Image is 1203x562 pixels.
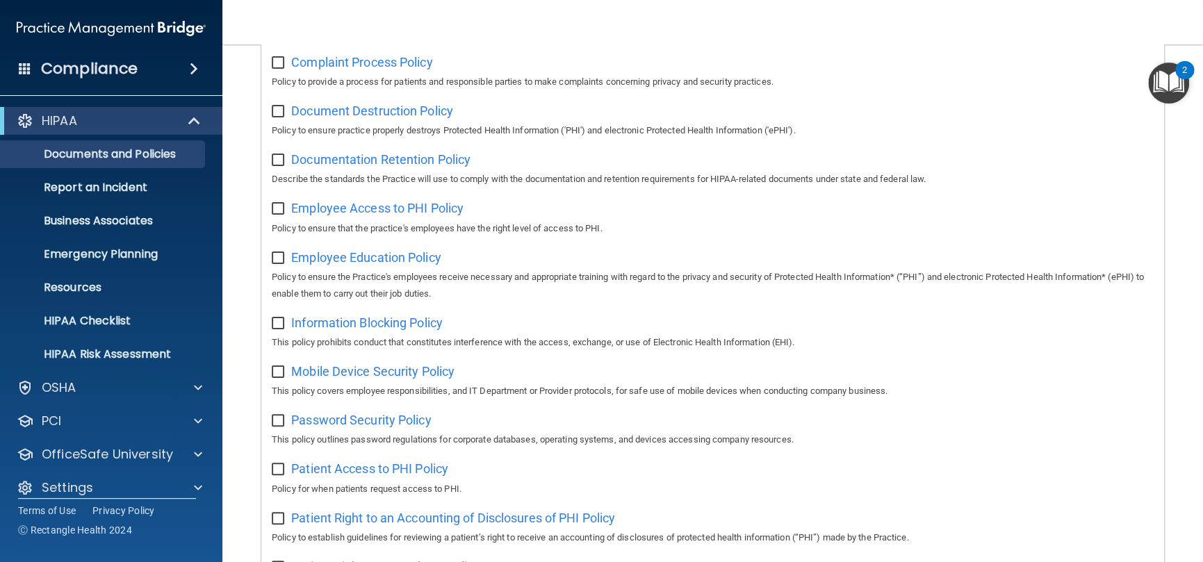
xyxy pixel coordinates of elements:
span: Document Destruction Policy [291,104,453,118]
button: Open Resource Center, 2 new notifications [1148,63,1189,104]
h4: Compliance [41,59,138,78]
span: Documentation Retention Policy [291,152,470,167]
p: OfficeSafe University [42,446,173,463]
p: Resources [9,281,199,295]
p: Policy to ensure that the practice's employees have the right level of access to PHI. [272,220,1154,237]
span: Complaint Process Policy [291,55,432,69]
span: Employee Education Policy [291,250,441,265]
span: Mobile Device Security Policy [291,364,455,379]
p: Documents and Policies [9,147,199,161]
p: PCI [42,413,61,429]
p: This policy covers employee responsibilities, and IT Department or Provider protocols, for safe u... [272,383,1154,399]
p: Report an Incident [9,181,199,195]
a: Privacy Policy [92,504,155,518]
p: This policy prohibits conduct that constitutes interference with the access, exchange, or use of ... [272,334,1154,351]
a: Terms of Use [18,504,76,518]
p: Settings [42,479,93,496]
span: Ⓒ Rectangle Health 2024 [18,523,132,537]
p: Policy to ensure practice properly destroys Protected Health Information ('PHI') and electronic P... [272,122,1154,139]
iframe: Drift Widget Chat Controller [963,463,1186,519]
img: PMB logo [17,15,206,42]
p: HIPAA Checklist [9,314,199,328]
a: HIPAA [17,113,202,129]
span: Information Blocking Policy [291,315,443,330]
a: OfficeSafe University [17,446,202,463]
a: OSHA [17,379,202,396]
p: OSHA [42,379,76,396]
p: Emergency Planning [9,247,199,261]
p: Policy to ensure the Practice's employees receive necessary and appropriate training with regard ... [272,269,1154,302]
p: This policy outlines password regulations for corporate databases, operating systems, and devices... [272,431,1154,448]
div: 2 [1182,70,1187,88]
p: HIPAA Risk Assessment [9,347,199,361]
p: Policy to provide a process for patients and responsible parties to make complaints concerning pr... [272,74,1154,90]
a: Settings [17,479,202,496]
span: Password Security Policy [291,413,431,427]
span: Patient Right to an Accounting of Disclosures of PHI Policy [291,511,615,525]
p: Policy for when patients request access to PHI. [272,481,1154,497]
a: PCI [17,413,202,429]
span: Patient Access to PHI Policy [291,461,448,476]
p: Policy to establish guidelines for reviewing a patient’s right to receive an accounting of disclo... [272,529,1154,546]
p: HIPAA [42,113,77,129]
p: Business Associates [9,214,199,228]
span: Employee Access to PHI Policy [291,201,464,215]
p: Describe the standards the Practice will use to comply with the documentation and retention requi... [272,171,1154,188]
